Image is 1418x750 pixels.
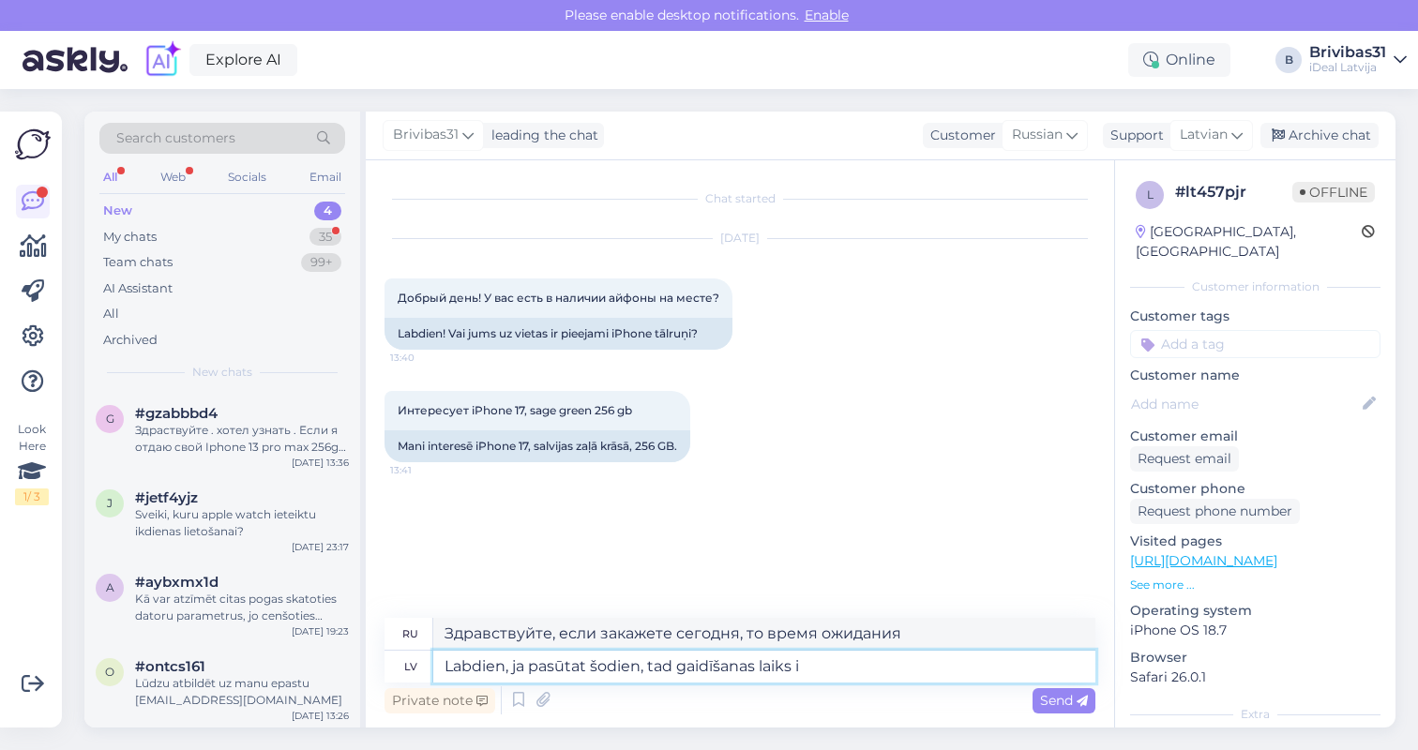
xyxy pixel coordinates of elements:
span: Offline [1292,182,1375,202]
div: Web [157,165,189,189]
p: iPhone OS 18.7 [1130,621,1380,640]
div: 1 / 3 [15,488,49,505]
div: Archive chat [1260,123,1379,148]
div: Socials [224,165,270,189]
div: Labdien! Vai jums uz vietas ir pieejami iPhone tālruņi? [385,318,732,350]
div: My chats [103,228,157,247]
span: #ontcs161 [135,658,205,675]
span: Enable [799,7,854,23]
p: Operating system [1130,601,1380,621]
a: Brivibas31iDeal Latvija [1309,45,1407,75]
div: Online [1128,43,1230,77]
span: Добрый день! У вас есть в наличии айфоны на месте? [398,291,719,305]
p: Browser [1130,648,1380,667]
div: [DATE] 13:26 [292,709,349,723]
div: [DATE] 19:23 [292,624,349,638]
div: B [1275,47,1302,73]
img: explore-ai [143,40,182,80]
span: #gzabbbd4 [135,405,218,422]
div: Support [1103,126,1164,145]
div: Здраствуйте . хотел узнать . Если я отдаю свой Iphone 13 pro max 256gb. 72% Батарея. И хотел бы О... [135,422,349,456]
span: Brivibas31 [393,125,459,145]
div: Team chats [103,253,173,272]
span: 13:41 [390,463,460,477]
div: Kā var atzīmēt citas pogas skatoties datoru parametrus, jo cenšoties nomainot GB iezīmējās tā pog... [135,591,349,624]
div: ru [402,618,418,650]
span: #jetf4yjz [135,489,198,506]
div: 35 [309,228,341,247]
div: 4 [314,202,341,220]
textarea: Labdien, ja pasūtat šodien, tad gaidīšanas laiks i [433,651,1095,682]
p: Safari 26.0.1 [1130,667,1380,687]
span: l [1147,187,1154,202]
div: leading the chat [484,126,598,145]
p: See more ... [1130,577,1380,593]
div: Customer [923,126,996,145]
div: Archived [103,331,158,350]
div: Mani interesē iPhone 17, salvijas zaļā krāsā, 256 GB. [385,430,690,462]
div: Private note [385,688,495,713]
div: Request email [1130,446,1239,472]
div: Request phone number [1130,499,1300,524]
span: Russian [1012,125,1063,145]
div: New [103,202,132,220]
textarea: Здравствуйте, если закажете сегодня, то время ожидания [433,618,1095,650]
div: Sveiki, kuru apple watch ieteiktu ikdienas lietošanai? [135,506,349,540]
div: [GEOGRAPHIC_DATA], [GEOGRAPHIC_DATA] [1136,222,1362,262]
div: Customer information [1130,278,1380,295]
p: Customer phone [1130,479,1380,499]
p: Visited pages [1130,532,1380,551]
span: Send [1040,692,1088,709]
div: Look Here [15,421,49,505]
span: #aybxmx1d [135,574,219,591]
div: Extra [1130,706,1380,723]
div: # lt457pjr [1175,181,1292,203]
div: lv [404,651,417,682]
span: g [106,412,114,426]
a: Explore AI [189,44,297,76]
input: Add a tag [1130,330,1380,358]
p: Customer email [1130,427,1380,446]
div: [DATE] 13:36 [292,456,349,470]
span: New chats [192,364,252,381]
span: j [107,496,113,510]
div: Chat started [385,190,1095,207]
div: AI Assistant [103,279,173,298]
span: a [106,580,114,594]
img: Askly Logo [15,127,51,162]
div: [DATE] [385,230,1095,247]
div: Brivibas31 [1309,45,1386,60]
input: Add name [1131,394,1359,414]
div: Lūdzu atbildēt uz manu epastu [EMAIL_ADDRESS][DOMAIN_NAME] [135,675,349,709]
div: [DATE] 23:17 [292,540,349,554]
p: Customer tags [1130,307,1380,326]
a: [URL][DOMAIN_NAME] [1130,552,1277,569]
span: Latvian [1180,125,1228,145]
div: 99+ [301,253,341,272]
div: All [99,165,121,189]
p: Customer name [1130,366,1380,385]
div: Email [306,165,345,189]
div: iDeal Latvija [1309,60,1386,75]
span: o [105,665,114,679]
div: All [103,305,119,323]
span: 13:40 [390,351,460,365]
span: Search customers [116,128,235,148]
span: Интересует iPhone 17, sage green 256 gb [398,403,632,417]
